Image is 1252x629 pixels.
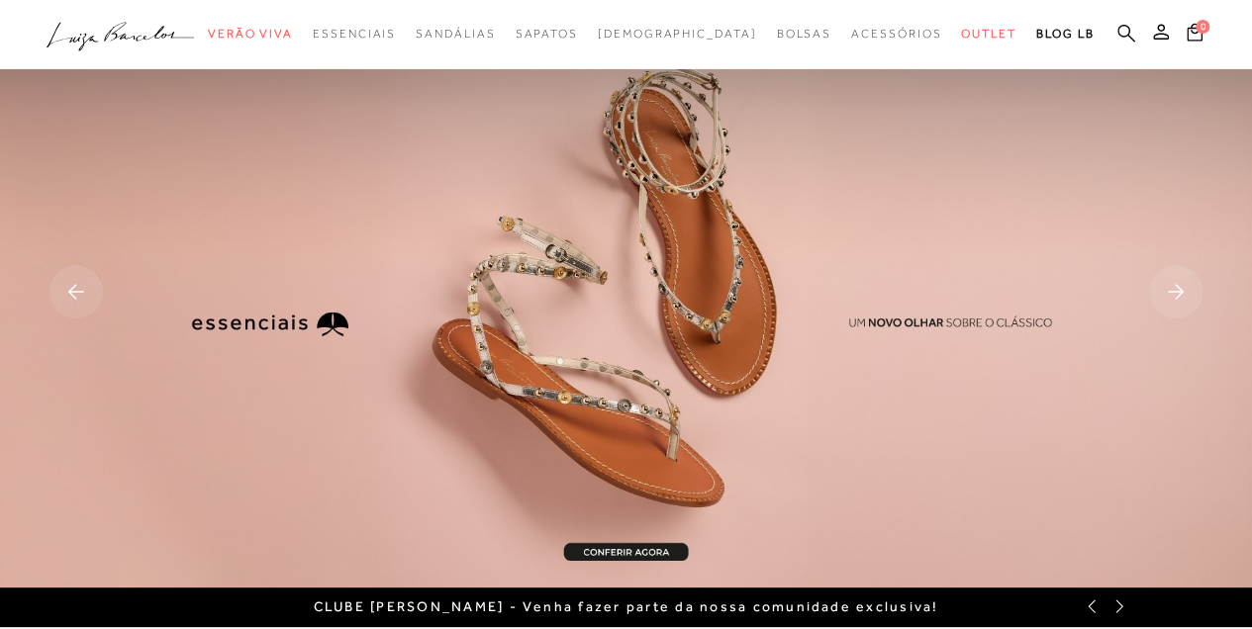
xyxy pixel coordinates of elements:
[961,16,1016,52] a: categoryNavScreenReaderText
[313,16,396,52] a: categoryNavScreenReaderText
[1181,22,1208,48] button: 0
[1036,27,1094,41] span: BLOG LB
[416,27,495,41] span: Sandálias
[515,16,577,52] a: categoryNavScreenReaderText
[1196,20,1209,34] span: 0
[1036,16,1094,52] a: BLOG LB
[598,16,757,52] a: noSubCategoriesText
[416,16,495,52] a: categoryNavScreenReaderText
[598,27,757,41] span: [DEMOGRAPHIC_DATA]
[851,16,941,52] a: categoryNavScreenReaderText
[961,27,1016,41] span: Outlet
[776,16,831,52] a: categoryNavScreenReaderText
[515,27,577,41] span: Sapatos
[208,16,293,52] a: categoryNavScreenReaderText
[208,27,293,41] span: Verão Viva
[314,598,939,614] a: CLUBE [PERSON_NAME] - Venha fazer parte da nossa comunidade exclusiva!
[776,27,831,41] span: Bolsas
[851,27,941,41] span: Acessórios
[313,27,396,41] span: Essenciais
